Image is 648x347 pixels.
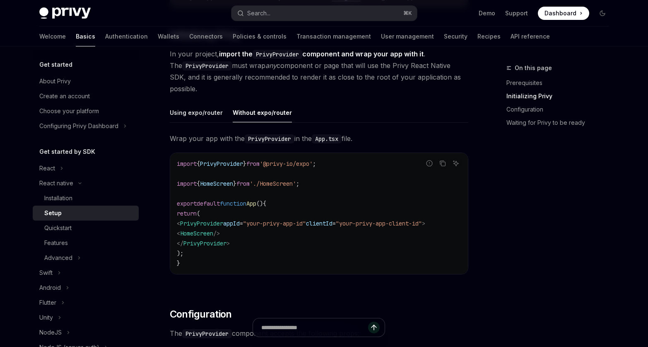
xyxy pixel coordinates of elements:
a: Wallets [158,27,179,46]
span: export [177,200,197,207]
button: Open search [231,6,417,21]
button: Ask AI [450,158,461,169]
button: Toggle Android section [33,280,139,295]
div: NodeJS [39,328,62,337]
a: Policies & controls [233,27,287,46]
div: Advanced [44,253,72,263]
span: import [177,160,197,167]
button: Toggle NodeJS section [33,325,139,340]
span: ; [296,180,299,187]
a: Create an account [33,89,139,104]
span: PrivyProvider [180,220,223,227]
a: Quickstart [33,221,139,235]
button: Toggle Unity section [33,310,139,325]
span: } [243,160,246,167]
span: ); [177,250,183,257]
div: React native [39,178,73,188]
span: from [236,180,250,187]
span: HomeScreen [200,180,233,187]
div: Installation [44,193,72,203]
div: React [39,163,55,173]
code: PrivyProvider [182,61,232,70]
span: from [246,160,260,167]
em: any [265,61,277,70]
input: Ask a question... [261,318,368,337]
span: import [177,180,197,187]
div: Choose your platform [39,106,99,116]
div: Android [39,283,61,293]
span: In your project, . The must wrap component or page that will use the Privy React Native SDK, and ... [170,48,468,95]
a: Connectors [189,27,223,46]
a: Basics [76,27,95,46]
div: Configuring Privy Dashboard [39,121,118,131]
span: App [246,200,256,207]
span: Wrap your app with the in the file. [170,133,468,144]
strong: import the component and wrap your app with it [219,50,424,58]
span: < [177,220,180,227]
span: } [177,260,180,267]
span: </ [177,240,183,247]
span: > [226,240,230,247]
button: Toggle dark mode [596,7,609,20]
span: Dashboard [544,9,576,17]
button: Toggle Configuring Privy Dashboard section [33,119,139,133]
a: Dashboard [538,7,589,20]
div: Search... [247,8,270,18]
a: Recipes [477,27,501,46]
a: API reference [511,27,550,46]
span: clientId [306,220,332,227]
div: Create an account [39,91,90,101]
span: PrivyProvider [183,240,226,247]
span: ⌘ K [403,10,412,17]
div: About Privy [39,76,71,86]
a: Security [444,27,467,46]
code: PrivyProvider [245,134,294,143]
span: < [177,230,180,237]
a: Transaction management [296,27,371,46]
button: Toggle Advanced section [33,250,139,265]
span: > [422,220,425,227]
button: Send message [368,322,380,333]
span: { [263,200,266,207]
a: Initializing Privy [506,90,616,103]
span: '@privy-io/expo' [260,160,313,167]
button: Toggle Flutter section [33,295,139,310]
a: Features [33,235,139,250]
a: Installation [33,191,139,206]
div: Without expo/router [233,103,292,122]
a: Authentication [105,27,148,46]
span: } [233,180,236,187]
code: PrivyProvider [253,50,302,59]
div: Swift [39,268,53,278]
span: appId [223,220,240,227]
button: Toggle React native section [33,176,139,191]
div: Flutter [39,298,56,308]
a: Welcome [39,27,66,46]
button: Toggle React section [33,161,139,176]
button: Report incorrect code [424,158,435,169]
button: Toggle Swift section [33,265,139,280]
span: = [332,220,336,227]
span: { [197,180,200,187]
a: Configuration [506,103,616,116]
a: Support [505,9,528,17]
a: Demo [479,9,495,17]
div: Quickstart [44,223,72,233]
span: PrivyProvider [200,160,243,167]
span: default [197,200,220,207]
h5: Get started [39,60,72,70]
span: ; [313,160,316,167]
span: './HomeScreen' [250,180,296,187]
span: ( [197,210,200,217]
span: return [177,210,197,217]
a: Waiting for Privy to be ready [506,116,616,129]
code: App.tsx [312,134,342,143]
span: { [197,160,200,167]
div: Features [44,238,68,248]
div: Unity [39,313,53,323]
span: HomeScreen [180,230,213,237]
a: Choose your platform [33,104,139,119]
img: dark logo [39,7,91,19]
a: User management [381,27,434,46]
div: Using expo/router [170,103,223,122]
